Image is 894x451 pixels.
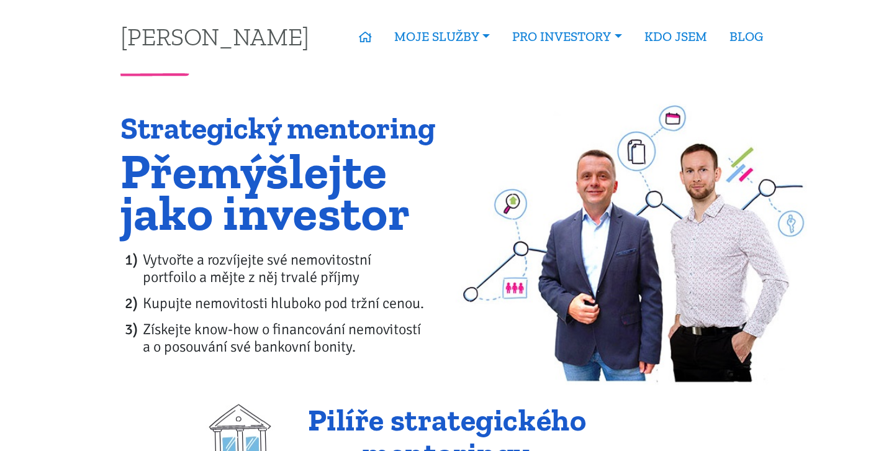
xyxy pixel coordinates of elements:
a: MOJE SLUŽBY [383,22,501,51]
li: Kupujte nemovitosti hluboko pod tržní cenou. [143,294,439,312]
li: Získejte know-how o financování nemovitostí a o posouvání své bankovní bonity. [143,321,439,355]
li: Vytvořte a rozvíjejte své nemovitostní portfoilo a mějte z něj trvalé příjmy [143,251,439,286]
a: BLOG [718,22,774,51]
h1: Přemýšlejte jako investor [120,150,439,234]
h1: Strategický mentoring [120,112,439,145]
a: [PERSON_NAME] [120,24,309,48]
a: PRO INVESTORY [501,22,633,51]
a: KDO JSEM [633,22,718,51]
